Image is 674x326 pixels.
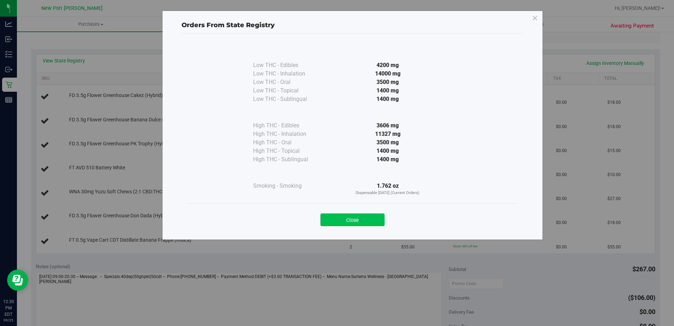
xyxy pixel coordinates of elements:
[324,130,452,138] div: 11327 mg
[253,121,324,130] div: High THC - Edibles
[324,121,452,130] div: 3606 mg
[7,270,28,291] iframe: Resource center
[253,86,324,95] div: Low THC - Topical
[182,21,275,29] span: Orders From State Registry
[324,61,452,70] div: 4200 mg
[324,95,452,103] div: 1400 mg
[324,70,452,78] div: 14000 mg
[324,86,452,95] div: 1400 mg
[320,213,385,226] button: Close
[324,147,452,155] div: 1400 mg
[324,138,452,147] div: 3500 mg
[253,78,324,86] div: Low THC - Oral
[324,78,452,86] div: 3500 mg
[253,147,324,155] div: High THC - Topical
[253,182,324,190] div: Smoking - Smoking
[324,182,452,196] div: 1.762 oz
[253,138,324,147] div: High THC - Oral
[253,95,324,103] div: Low THC - Sublingual
[324,155,452,164] div: 1400 mg
[253,61,324,70] div: Low THC - Edibles
[253,70,324,78] div: Low THC - Inhalation
[253,130,324,138] div: High THC - Inhalation
[253,155,324,164] div: High THC - Sublingual
[324,190,452,196] p: Dispensable [DATE] (Current Orders)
